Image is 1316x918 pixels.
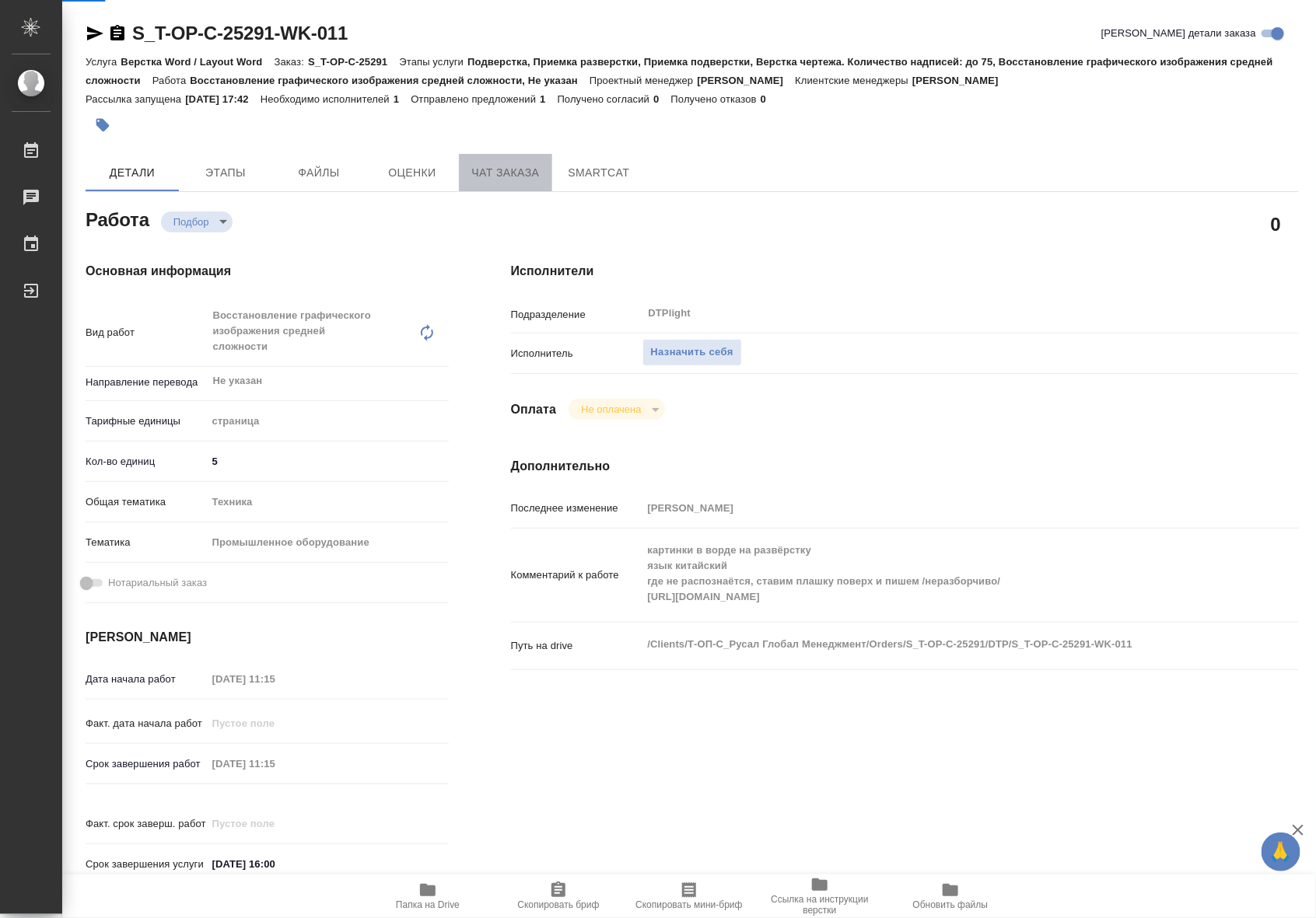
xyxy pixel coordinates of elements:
div: Подбор [161,211,233,232]
input: ✎ Введи что-нибудь [207,853,343,875]
span: Нотариальный заказ [108,575,207,591]
input: Пустое поле [207,812,343,835]
span: Детали [95,163,170,183]
p: Направление перевода [86,375,207,390]
p: Кол-во единиц [86,454,207,469]
span: Обновить файлы [913,899,989,910]
p: Получено согласий [558,93,654,105]
button: Подбор [169,215,214,229]
p: Вид работ [86,325,207,340]
button: 🙏 [1262,832,1300,871]
input: Пустое поле [207,668,343,690]
p: Общая тематика [86,494,207,510]
p: Получено отказов [671,93,761,105]
button: Скопировать бриф [493,874,624,918]
span: Чат заказа [468,163,543,183]
p: S_T-OP-C-25291 [308,56,399,68]
div: Промышленное оборудование [207,529,449,556]
p: [DATE] 17:42 [185,93,261,105]
p: 1 [394,93,411,105]
div: страница [207,408,449,435]
span: SmartCat [562,163,636,183]
p: 1 [540,93,557,105]
textarea: /Clients/Т-ОП-С_Русал Глобал Менеджмент/Orders/S_T-OP-C-25291/DTP/S_T-OP-C-25291-WK-011 [642,631,1234,658]
p: Клиентские менеджеры [795,75,912,86]
p: Отправлено предложений [411,93,540,105]
button: Не оплачена [576,403,646,416]
p: Заказ: [275,56,308,68]
button: Назначить себя [642,339,742,366]
h4: Исполнители [511,262,1299,281]
span: Скопировать бриф [517,899,599,910]
span: Папка на Drive [396,899,460,910]
h2: 0 [1271,211,1281,237]
button: Ссылка на инструкции верстки [754,874,885,918]
input: ✎ Введи что-нибудь [207,450,449,473]
h4: [PERSON_NAME] [86,628,449,647]
p: Тематика [86,535,207,550]
div: Подбор [569,399,664,420]
p: Услуга [86,56,121,68]
button: Добавить тэг [86,108,120,142]
p: Подразделение [511,307,642,323]
button: Скопировать мини-бриф [624,874,754,918]
p: 0 [761,93,778,105]
p: [PERSON_NAME] [697,75,795,86]
h4: Основная информация [86,262,449,281]
span: Ссылка на инструкции верстки [764,894,876,916]
h4: Дополнительно [511,457,1299,476]
button: Обновить файлы [885,874,1016,918]
p: Проектный менеджер [590,75,697,86]
h4: Оплата [511,400,557,419]
p: Восстановление графического изображения средней сложности, Не указан [190,75,590,86]
p: Исполнитель [511,346,642,361]
span: Файлы [282,163,356,183]
p: 0 [653,93,670,105]
textarea: картинки в ворде на развёрстку язык китайский где не распознаётся, ставим плашку поверх и пишем /... [642,537,1234,610]
span: Оценки [375,163,450,183]
h2: Работа [86,204,149,232]
div: Техника [207,489,449,515]
input: Пустое поле [642,497,1234,519]
button: Скопировать ссылку [108,24,127,43]
span: Назначить себя [651,344,733,361]
p: Верстка Word / Layout Word [121,56,274,68]
p: Путь на drive [511,638,642,654]
span: Этапы [188,163,263,183]
span: 🙏 [1268,836,1294,868]
input: Пустое поле [207,712,343,735]
button: Скопировать ссылку для ЯМессенджера [86,24,104,43]
p: Срок завершения услуги [86,857,207,872]
p: Последнее изменение [511,501,642,516]
p: Срок завершения работ [86,756,207,772]
p: Факт. срок заверш. работ [86,816,207,832]
a: S_T-OP-C-25291-WK-011 [132,23,348,44]
p: [PERSON_NAME] [912,75,1010,86]
input: Пустое поле [207,752,343,775]
p: Дата начала работ [86,672,207,687]
span: [PERSON_NAME] детали заказа [1101,26,1256,41]
p: Необходимо исполнителей [261,93,394,105]
p: Факт. дата начала работ [86,716,207,731]
p: Подверстка, Приемка разверстки, Приемка подверстки, Верстка чертежа. Количество надписей: до 75, ... [86,56,1273,86]
p: Работа [152,75,191,86]
p: Этапы услуги [399,56,467,68]
span: Скопировать мини-бриф [635,899,742,910]
p: Комментарий к работе [511,567,642,583]
p: Рассылка запущена [86,93,185,105]
p: Тарифные единицы [86,414,207,429]
button: Папка на Drive [362,874,493,918]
